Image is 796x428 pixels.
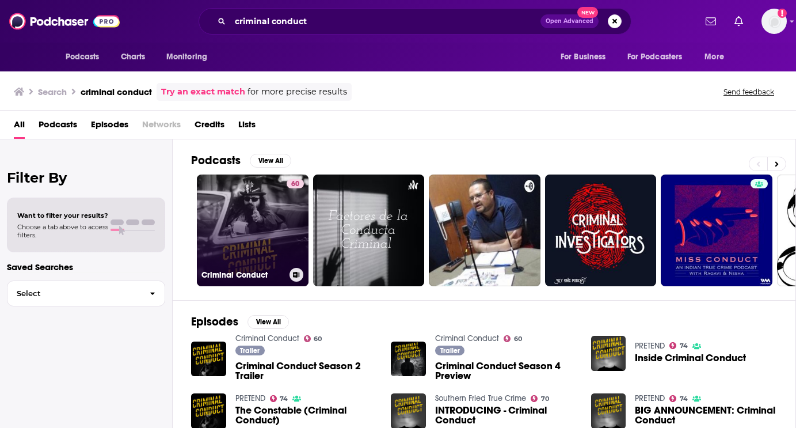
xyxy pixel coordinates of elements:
[435,361,577,381] a: Criminal Conduct Season 4 Preview
[680,396,688,402] span: 74
[541,396,549,402] span: 70
[696,46,738,68] button: open menu
[199,8,631,35] div: Search podcasts, credits, & more...
[195,115,224,139] a: Credits
[391,342,426,377] img: Criminal Conduct Season 4 Preview
[201,270,285,280] h3: Criminal Conduct
[235,406,378,425] a: The Constable (Criminal Conduct)
[577,7,598,18] span: New
[531,395,549,402] a: 70
[635,341,665,351] a: PRETEND
[701,12,721,31] a: Show notifications dropdown
[553,46,620,68] button: open menu
[247,85,347,99] span: for more precise results
[561,49,606,65] span: For Business
[38,86,67,97] h3: Search
[504,335,522,342] a: 60
[7,290,140,297] span: Select
[9,10,120,32] img: Podchaser - Follow, Share and Rate Podcasts
[58,46,115,68] button: open menu
[435,393,526,403] a: Southern Fried True Crime
[761,9,787,34] span: Logged in as LaurenSWPR
[540,14,599,28] button: Open AdvancedNew
[635,393,665,403] a: PRETEND
[191,153,241,168] h2: Podcasts
[191,153,291,168] a: PodcastsView All
[314,336,322,342] span: 60
[669,395,688,402] a: 74
[191,315,238,329] h2: Episodes
[91,115,128,139] a: Episodes
[287,179,304,188] a: 60
[161,85,245,99] a: Try an exact match
[197,175,309,286] a: 60Criminal Conduct
[142,115,181,139] span: Networks
[250,154,291,168] button: View All
[7,281,165,306] button: Select
[113,46,153,68] a: Charts
[191,342,226,377] img: Criminal Conduct Season 2 Trailer
[81,86,152,97] h3: criminal conduct
[591,336,626,371] img: Inside Criminal Conduct
[730,12,748,31] a: Show notifications dropdown
[680,343,688,349] span: 74
[704,49,724,65] span: More
[17,223,108,239] span: Choose a tab above to access filters.
[7,169,165,186] h2: Filter By
[435,406,577,425] a: INTRODUCING - Criminal Conduct
[270,395,288,402] a: 74
[514,336,522,342] span: 60
[66,49,100,65] span: Podcasts
[280,396,288,402] span: 74
[7,262,165,272] p: Saved Searches
[14,115,25,139] a: All
[720,87,778,97] button: Send feedback
[235,361,378,381] a: Criminal Conduct Season 2 Trailer
[247,315,289,329] button: View All
[17,211,108,219] span: Want to filter your results?
[238,115,256,139] a: Lists
[761,9,787,34] button: Show profile menu
[627,49,683,65] span: For Podcasters
[121,49,146,65] span: Charts
[235,334,299,343] a: Criminal Conduct
[440,347,460,354] span: Trailer
[546,18,593,24] span: Open Advanced
[291,179,299,190] span: 60
[635,406,777,425] a: BIG ANNOUNCEMENT: Criminal Conduct
[240,347,260,354] span: Trailer
[761,9,787,34] img: User Profile
[669,342,688,349] a: 74
[778,9,787,18] svg: Add a profile image
[304,335,322,342] a: 60
[635,353,746,363] a: Inside Criminal Conduct
[230,12,540,31] input: Search podcasts, credits, & more...
[39,115,77,139] a: Podcasts
[166,49,207,65] span: Monitoring
[435,334,499,343] a: Criminal Conduct
[235,393,265,403] a: PRETEND
[191,315,289,329] a: EpisodesView All
[620,46,699,68] button: open menu
[158,46,222,68] button: open menu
